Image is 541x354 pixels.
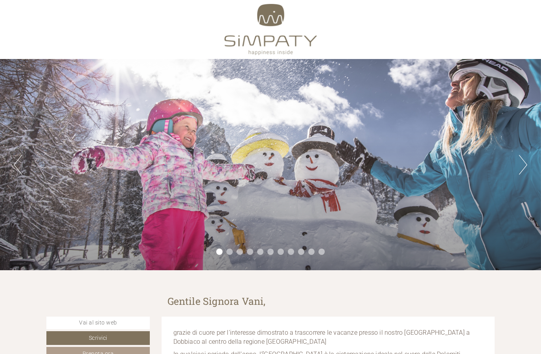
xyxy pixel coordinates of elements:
[46,331,150,345] a: Scrivici
[173,328,483,347] p: grazie di cuore per l'interesse dimostrato a trascorrere le vacanze presso il nostro [GEOGRAPHIC_...
[519,155,527,175] button: Next
[167,296,266,307] h1: Gentile Signora Vani,
[14,155,22,175] button: Previous
[46,317,150,329] a: Vai al sito web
